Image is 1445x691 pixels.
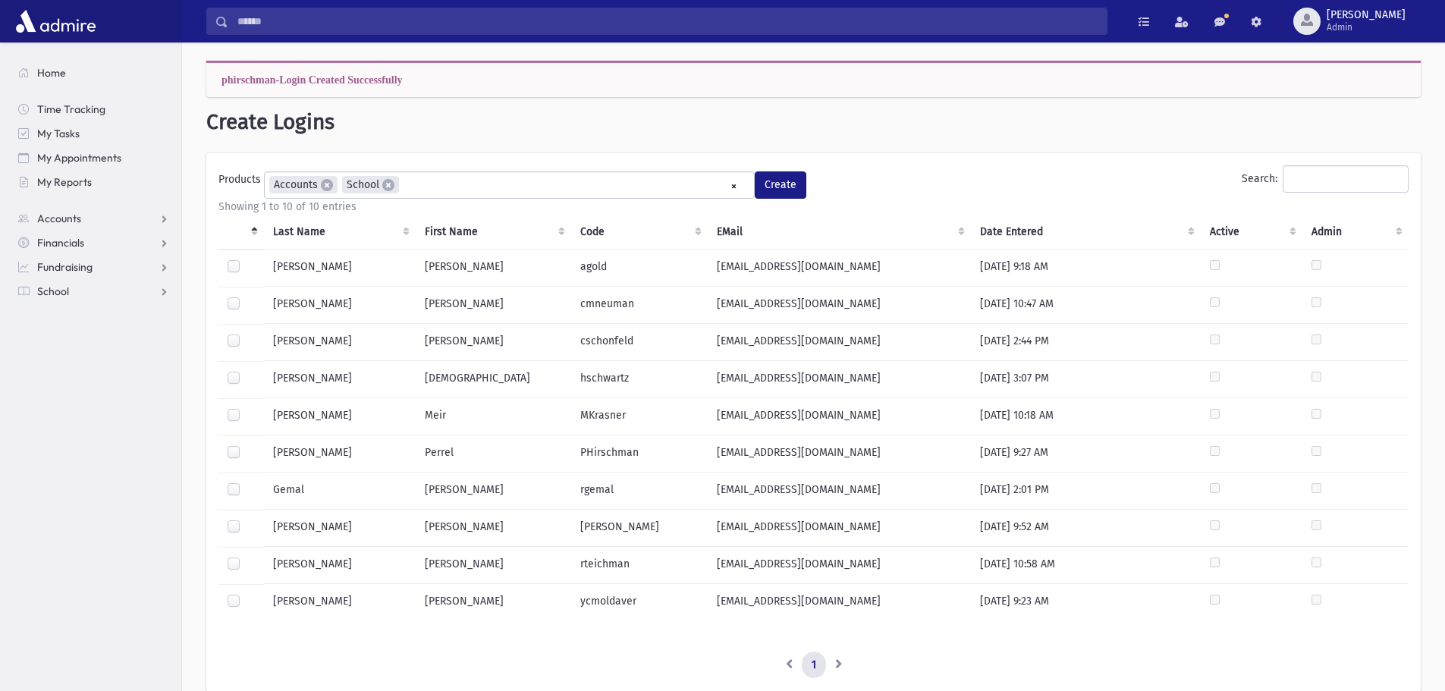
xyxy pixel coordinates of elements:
td: [EMAIL_ADDRESS][DOMAIN_NAME] [708,398,971,435]
td: [PERSON_NAME] [416,547,571,584]
td: [PERSON_NAME] [416,287,571,324]
td: [PERSON_NAME] [264,435,416,473]
a: 1 [802,652,826,679]
td: [EMAIL_ADDRESS][DOMAIN_NAME] [708,287,971,324]
td: ycmoldaver [571,584,708,621]
td: [EMAIL_ADDRESS][DOMAIN_NAME] [708,510,971,547]
td: [DATE] 10:47 AM [971,287,1202,324]
span: My Tasks [37,127,80,140]
a: Home [6,61,181,85]
th: Active : activate to sort column ascending [1201,215,1302,250]
a: Time Tracking [6,97,181,121]
td: [DATE] 2:01 PM [971,473,1202,510]
th: EMail : activate to sort column ascending [708,215,971,250]
td: [EMAIL_ADDRESS][DOMAIN_NAME] [708,473,971,510]
span: Remove all items [730,177,737,195]
td: [PERSON_NAME] [264,547,416,584]
td: PHirschman [571,435,708,473]
div: Showing 1 to 10 of 10 entries [218,199,1409,215]
span: School [37,284,69,298]
td: [PERSON_NAME] [571,510,708,547]
td: [EMAIL_ADDRESS][DOMAIN_NAME] [708,249,971,287]
li: Accounts [269,176,338,193]
td: cschonfeld [571,324,708,361]
span: × [321,179,333,191]
a: Financials [6,231,181,255]
a: My Tasks [6,121,181,146]
button: Create [755,171,806,199]
td: [DATE] 3:07 PM [971,361,1202,398]
span: Time Tracking [37,102,105,116]
th: Date Entered : activate to sort column ascending [971,215,1202,250]
img: AdmirePro [12,6,99,36]
td: Meir [416,398,571,435]
td: [PERSON_NAME] [264,398,416,435]
span: Fundraising [37,260,93,274]
span: My Appointments [37,151,121,165]
td: [EMAIL_ADDRESS][DOMAIN_NAME] [708,361,971,398]
span: Home [37,66,66,80]
input: Search: [1283,165,1409,193]
td: [DATE] 9:18 AM [971,249,1202,287]
td: [DATE] 9:27 AM [971,435,1202,473]
td: [EMAIL_ADDRESS][DOMAIN_NAME] [708,584,971,621]
span: × [382,179,394,191]
span: Accounts [37,212,81,225]
span: Financials [37,236,84,250]
td: [PERSON_NAME] [264,584,416,621]
label: Products [218,171,264,193]
td: Perrel [416,435,571,473]
td: [DEMOGRAPHIC_DATA] [416,361,571,398]
th: Last Name : activate to sort column ascending [264,215,416,250]
th: Admin : activate to sort column ascending [1302,215,1409,250]
td: [DATE] 10:18 AM [971,398,1202,435]
a: Fundraising [6,255,181,279]
td: [PERSON_NAME] [264,287,416,324]
td: [DATE] 10:58 AM [971,547,1202,584]
td: MKrasner [571,398,708,435]
span: My Reports [37,175,92,189]
td: [DATE] 9:23 AM [971,584,1202,621]
li: School [342,176,399,193]
td: [PERSON_NAME] [416,324,571,361]
span: phirschman-Login Created Successfully [221,74,403,85]
label: Search: [1242,165,1409,193]
th: : activate to sort column descending [218,215,264,250]
a: My Reports [6,170,181,194]
a: Accounts [6,206,181,231]
td: [PERSON_NAME] [264,249,416,287]
input: Search [228,8,1107,35]
td: rgemal [571,473,708,510]
td: [PERSON_NAME] [264,510,416,547]
td: hschwartz [571,361,708,398]
a: School [6,279,181,303]
a: My Appointments [6,146,181,170]
span: Admin [1327,21,1406,33]
td: rteichman [571,547,708,584]
td: cmneuman [571,287,708,324]
td: [EMAIL_ADDRESS][DOMAIN_NAME] [708,324,971,361]
td: [PERSON_NAME] [416,510,571,547]
td: [PERSON_NAME] [416,473,571,510]
td: [PERSON_NAME] [416,249,571,287]
td: [EMAIL_ADDRESS][DOMAIN_NAME] [708,547,971,584]
td: [PERSON_NAME] [264,324,416,361]
span: [PERSON_NAME] [1327,9,1406,21]
h1: Create Logins [206,109,1421,135]
td: [PERSON_NAME] [264,361,416,398]
th: Code : activate to sort column ascending [571,215,708,250]
td: [DATE] 9:52 AM [971,510,1202,547]
td: Gemal [264,473,416,510]
td: [PERSON_NAME] [416,584,571,621]
td: [EMAIL_ADDRESS][DOMAIN_NAME] [708,435,971,473]
td: [DATE] 2:44 PM [971,324,1202,361]
td: agold [571,249,708,287]
th: First Name : activate to sort column ascending [416,215,571,250]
